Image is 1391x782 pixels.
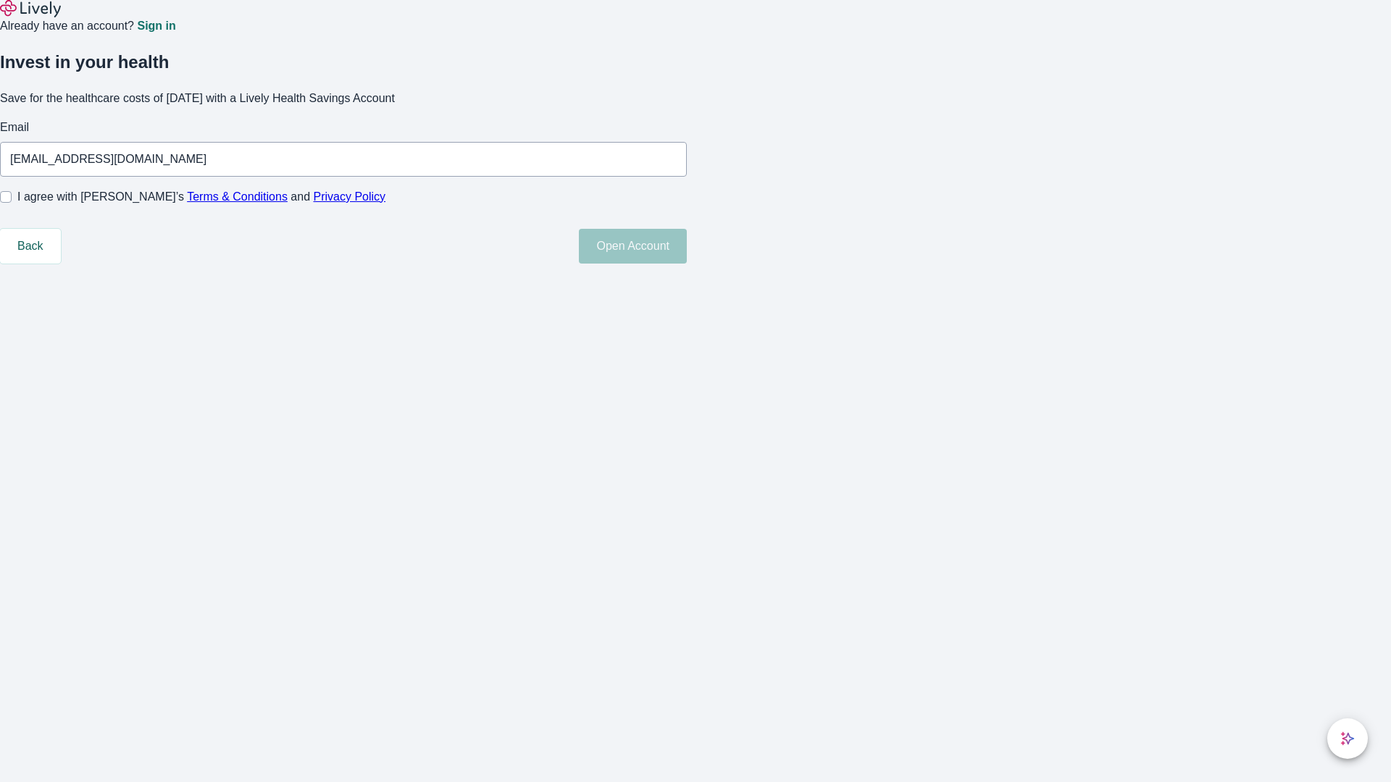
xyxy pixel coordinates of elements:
a: Privacy Policy [314,190,386,203]
a: Terms & Conditions [187,190,288,203]
span: I agree with [PERSON_NAME]’s and [17,188,385,206]
svg: Lively AI Assistant [1340,731,1355,746]
button: chat [1327,718,1368,759]
a: Sign in [137,20,175,32]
